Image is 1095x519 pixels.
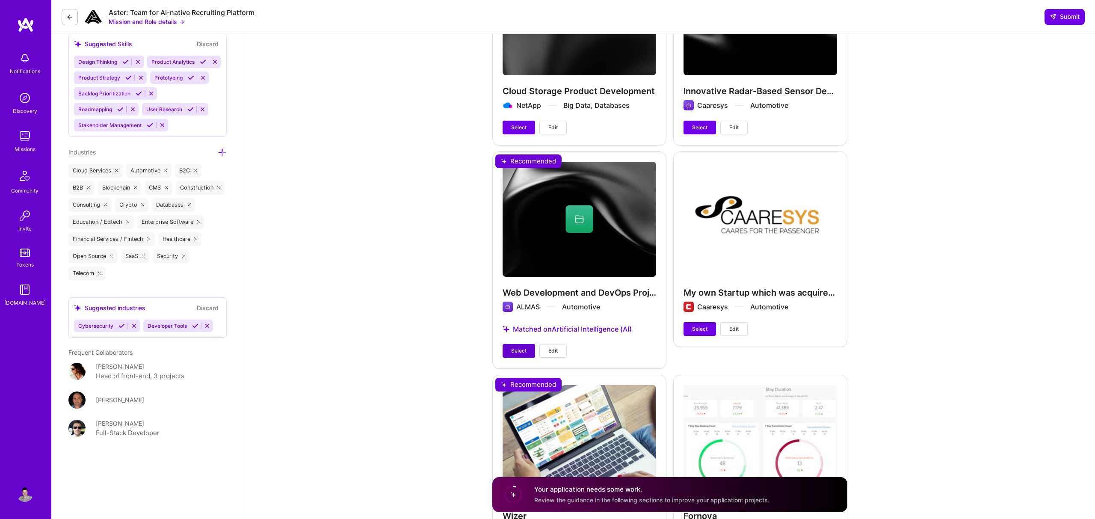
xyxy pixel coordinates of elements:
span: Select [511,347,527,355]
span: Design Thinking [78,59,117,65]
a: User Avatar[PERSON_NAME]Head of front-end, 3 projects [68,362,227,381]
img: discovery [16,89,33,107]
i: Accept [200,59,206,65]
i: Reject [148,90,154,97]
div: Financial Services / Fintech [68,232,155,246]
i: Reject [159,122,166,128]
i: icon Close [164,169,168,172]
i: icon Close [98,272,101,275]
i: icon SuggestedTeams [74,40,81,47]
div: [DOMAIN_NAME] [4,298,46,307]
div: Consulting [68,198,112,212]
i: icon Close [142,255,145,258]
img: guide book [16,281,33,298]
div: Suggested Skills [74,39,132,48]
i: icon LeftArrowDark [66,14,73,21]
div: Invite [18,224,32,233]
i: Reject [135,59,141,65]
i: icon Close [194,169,197,172]
i: icon Close [187,203,191,207]
button: Select [503,121,535,134]
i: icon Close [87,186,90,190]
i: Accept [136,90,142,97]
i: Reject [212,59,218,65]
img: Company Logo [85,9,102,26]
div: Education / Edtech [68,215,134,229]
img: tokens [20,249,30,257]
img: User Avatar [68,391,86,409]
div: Security [153,249,189,263]
button: Edit [720,121,748,134]
div: Healthcare [158,232,202,246]
div: [PERSON_NAME] [96,395,144,404]
div: [PERSON_NAME] [96,362,144,371]
img: bell [16,50,33,67]
div: Cloud Services [68,164,123,178]
div: Construction [176,181,225,195]
i: icon Close [194,237,198,241]
button: Submit [1045,9,1085,24]
i: Accept [118,323,125,329]
div: Open Source [68,249,118,263]
span: Stakeholder Management [78,122,142,128]
img: User Avatar [68,420,86,437]
button: Select [684,322,716,336]
a: User Avatar[PERSON_NAME]Full-Stack Developer [68,419,227,438]
img: Community [15,166,35,186]
span: Roadmapping [78,106,112,113]
div: SaaS [121,249,150,263]
div: Discovery [13,107,37,116]
img: Invite [16,207,33,224]
i: icon SuggestedTeams [74,304,81,311]
div: [PERSON_NAME] [96,419,144,428]
i: Accept [192,323,198,329]
i: Reject [199,106,206,113]
span: Edit [729,325,739,333]
span: Prototyping [154,74,183,81]
span: Submit [1050,12,1080,21]
span: Select [692,325,707,333]
span: Product Strategy [78,74,120,81]
img: teamwork [16,128,33,145]
button: Discard [194,39,221,49]
span: Cybersecurity [78,323,113,329]
i: icon Close [182,255,185,258]
div: Head of front-end, 3 projects [96,371,184,381]
span: Review the guidance in the following sections to improve your application: projects. [534,496,769,504]
i: icon Close [104,203,107,207]
span: Select [692,124,707,131]
span: Product Analytics [151,59,195,65]
button: Edit [539,344,567,358]
div: Aster: Team for AI-native Recruiting Platform [109,8,255,17]
div: Missions [15,145,36,154]
i: Accept [187,106,194,113]
span: Edit [548,347,558,355]
i: Accept [117,106,124,113]
div: Suggested industries [74,303,145,312]
img: User Avatar [16,485,33,502]
div: Enterprise Software [137,215,205,229]
div: B2C [175,164,201,178]
span: Frequent Collaborators [68,349,133,356]
i: Reject [131,323,137,329]
div: Telecom [68,267,106,280]
i: Accept [147,122,153,128]
span: Backlog Prioritization [78,90,130,97]
i: icon Close [147,237,151,241]
i: Reject [138,74,144,81]
i: Reject [130,106,136,113]
div: Notifications [10,67,40,76]
i: icon Close [197,220,201,224]
a: User Avatar [14,485,36,502]
button: Discard [194,303,221,313]
div: Full-Stack Developer [96,428,160,438]
div: Tokens [16,260,34,269]
div: Blockchain [98,181,142,195]
i: Reject [204,323,210,329]
a: User Avatar[PERSON_NAME] [68,391,227,409]
button: Edit [720,322,748,336]
button: Edit [539,121,567,134]
div: CMS [145,181,172,195]
img: User Avatar [68,363,86,380]
span: Developer Tools [148,323,187,329]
